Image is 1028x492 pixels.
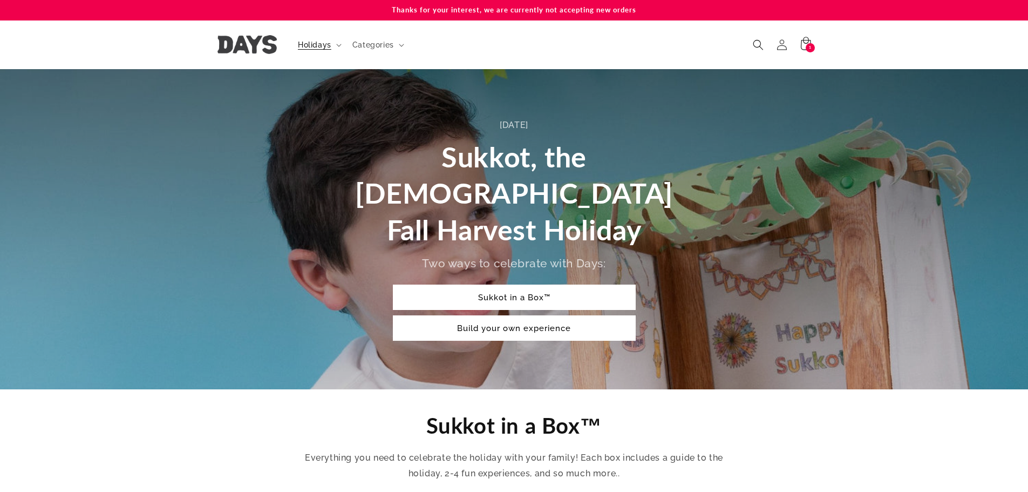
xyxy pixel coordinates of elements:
[298,40,331,50] span: Holidays
[746,33,770,57] summary: Search
[393,285,636,310] a: Sukkot in a Box™
[350,118,679,133] div: [DATE]
[393,315,636,341] a: Build your own experience
[346,33,409,56] summary: Categories
[355,140,673,246] span: Sukkot, the [DEMOGRAPHIC_DATA] Fall Harvest Holiday
[217,35,277,54] img: Days United
[304,450,725,482] p: Everything you need to celebrate the holiday with your family! Each box includes a guide to the h...
[352,40,394,50] span: Categories
[291,33,346,56] summary: Holidays
[426,413,602,439] span: Sukkot in a Box™
[422,257,605,270] span: Two ways to celebrate with Days:
[809,43,812,52] span: 1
